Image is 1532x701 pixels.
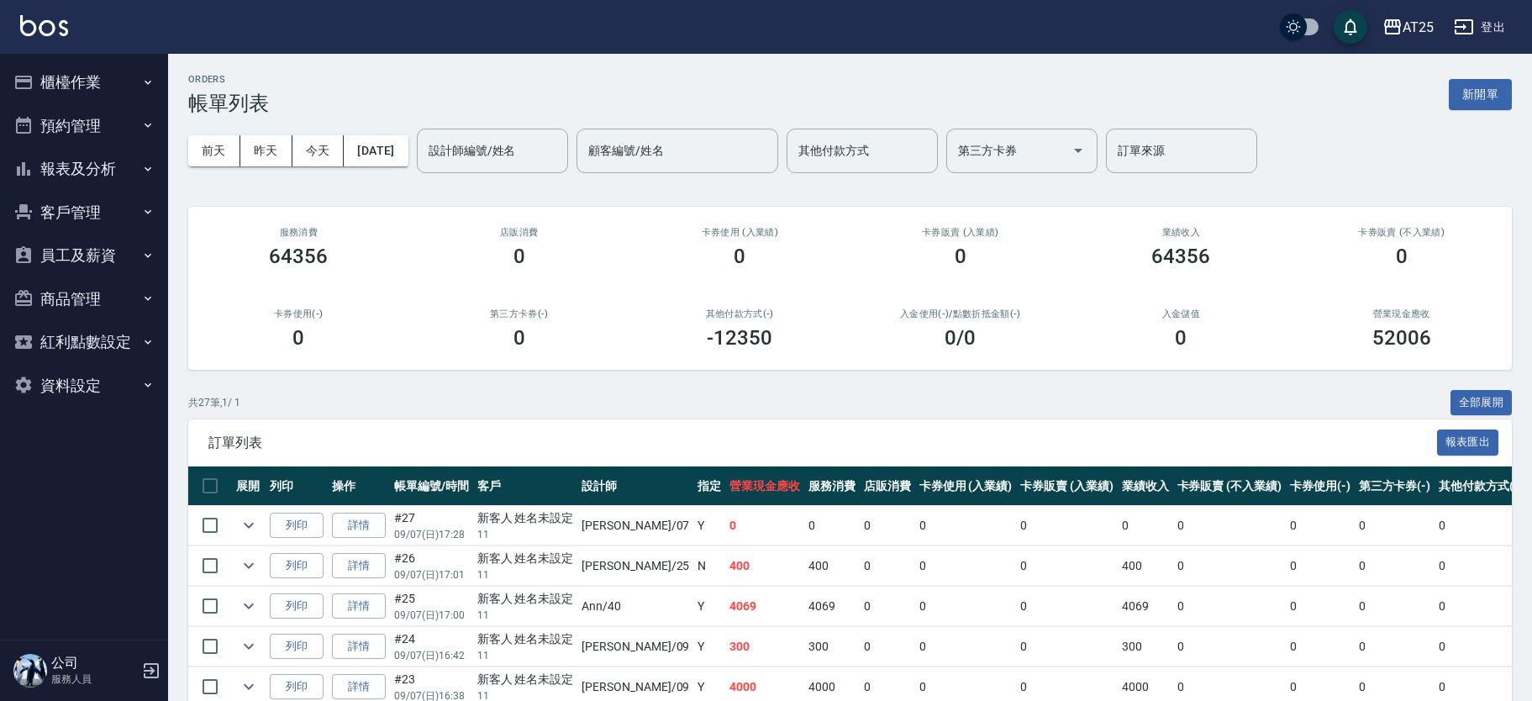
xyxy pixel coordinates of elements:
[804,506,860,546] td: 0
[1118,627,1173,667] td: 300
[1173,466,1286,506] th: 卡券販賣 (不入業績)
[1355,627,1435,667] td: 0
[477,509,574,527] div: 新客人 姓名未設定
[270,553,324,579] button: 列印
[804,466,860,506] th: 服務消費
[804,587,860,626] td: 4069
[1118,546,1173,586] td: 400
[577,466,693,506] th: 設計師
[292,135,345,166] button: 今天
[1016,506,1118,546] td: 0
[1173,627,1286,667] td: 0
[236,634,261,659] button: expand row
[1437,434,1499,450] a: 報表匯出
[871,227,1051,238] h2: 卡券販賣 (入業績)
[1065,137,1092,164] button: Open
[1372,326,1431,350] h3: 52006
[1016,587,1118,626] td: 0
[1016,546,1118,586] td: 0
[707,326,772,350] h3: -12350
[860,466,915,506] th: 店販消費
[1312,308,1493,319] h2: 營業現金應收
[1435,506,1527,546] td: 0
[1437,430,1499,456] button: 報表匯出
[734,245,745,268] h3: 0
[236,513,261,538] button: expand row
[693,587,725,626] td: Y
[1396,245,1408,268] h3: 0
[1435,587,1527,626] td: 0
[236,674,261,699] button: expand row
[7,191,161,235] button: 客戶管理
[188,395,240,410] p: 共 27 筆, 1 / 1
[955,245,966,268] h3: 0
[725,627,804,667] td: 300
[7,320,161,364] button: 紅利點數設定
[577,546,693,586] td: [PERSON_NAME] /25
[1286,587,1355,626] td: 0
[1286,546,1355,586] td: 0
[13,654,47,688] img: Person
[577,506,693,546] td: [PERSON_NAME] /07
[332,513,386,539] a: 詳情
[650,308,830,319] h2: 其他付款方式(-)
[7,277,161,321] button: 商品管理
[266,466,328,506] th: 列印
[915,506,1017,546] td: 0
[344,135,408,166] button: [DATE]
[236,593,261,619] button: expand row
[477,648,574,663] p: 11
[208,227,389,238] h3: 服務消費
[1449,86,1512,102] a: 新開單
[1334,10,1367,44] button: save
[1016,627,1118,667] td: 0
[390,546,473,586] td: #26
[725,587,804,626] td: 4069
[332,593,386,619] a: 詳情
[577,587,693,626] td: Ann /40
[1091,308,1271,319] h2: 入金儲值
[332,553,386,579] a: 詳情
[292,326,304,350] h3: 0
[188,135,240,166] button: 前天
[394,527,469,542] p: 09/07 (日) 17:28
[270,674,324,700] button: 列印
[270,593,324,619] button: 列印
[1403,17,1434,38] div: AT25
[477,608,574,623] p: 11
[390,466,473,506] th: 帳單編號/時間
[477,567,574,582] p: 11
[477,590,574,608] div: 新客人 姓名未設定
[328,466,390,506] th: 操作
[394,648,469,663] p: 09/07 (日) 16:42
[188,74,269,85] h2: ORDERS
[945,326,976,350] h3: 0 /0
[1312,227,1493,238] h2: 卡券販賣 (不入業績)
[429,227,610,238] h2: 店販消費
[270,513,324,539] button: 列印
[804,546,860,586] td: 400
[1450,390,1513,416] button: 全部展開
[693,546,725,586] td: N
[650,227,830,238] h2: 卡券使用 (入業績)
[1175,326,1187,350] h3: 0
[270,634,324,660] button: 列印
[429,308,610,319] h2: 第三方卡券(-)
[513,245,525,268] h3: 0
[394,567,469,582] p: 09/07 (日) 17:01
[1355,466,1435,506] th: 第三方卡券(-)
[860,587,915,626] td: 0
[915,546,1017,586] td: 0
[1151,245,1210,268] h3: 64356
[725,466,804,506] th: 營業現金應收
[1435,627,1527,667] td: 0
[51,672,137,687] p: 服務人員
[232,466,266,506] th: 展開
[1091,227,1271,238] h2: 業績收入
[7,61,161,104] button: 櫃檯作業
[7,104,161,148] button: 預約管理
[236,553,261,578] button: expand row
[477,671,574,688] div: 新客人 姓名未設定
[1118,587,1173,626] td: 4069
[269,245,328,268] h3: 64356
